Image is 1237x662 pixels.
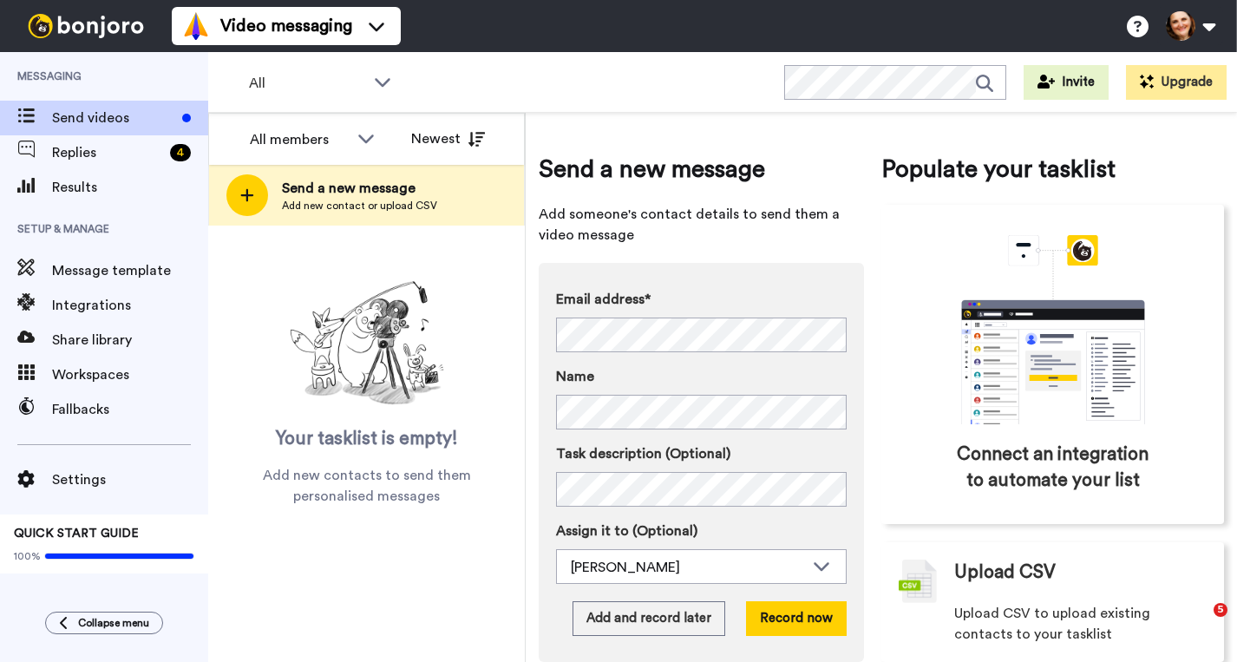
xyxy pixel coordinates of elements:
[234,465,499,507] span: Add new contacts to send them personalised messages
[249,73,365,94] span: All
[954,603,1207,645] span: Upload CSV to upload existing contacts to your tasklist
[45,612,163,634] button: Collapse menu
[1178,603,1220,645] iframe: Intercom live chat
[78,616,149,630] span: Collapse menu
[52,364,208,385] span: Workspaces
[899,560,937,603] img: csv-grey.png
[556,443,847,464] label: Task description (Optional)
[955,442,1150,494] span: Connect an integration to automate your list
[539,204,864,246] span: Add someone's contact details to send them a video message
[571,557,804,578] div: [PERSON_NAME]
[573,601,725,636] button: Add and record later
[954,560,1056,586] span: Upload CSV
[52,469,208,490] span: Settings
[52,108,175,128] span: Send videos
[556,366,594,387] span: Name
[556,521,847,541] label: Assign it to (Optional)
[52,177,208,198] span: Results
[52,330,208,351] span: Share library
[398,121,498,156] button: Newest
[52,142,163,163] span: Replies
[250,129,349,150] div: All members
[52,295,208,316] span: Integrations
[14,528,139,540] span: QUICK START GUIDE
[170,144,191,161] div: 4
[556,289,847,310] label: Email address*
[220,14,352,38] span: Video messaging
[14,549,41,563] span: 100%
[1126,65,1227,100] button: Upgrade
[52,260,208,281] span: Message template
[881,152,1224,187] span: Populate your tasklist
[1214,603,1227,617] span: 5
[923,235,1183,424] div: animation
[282,199,437,213] span: Add new contact or upload CSV
[276,426,458,452] span: Your tasklist is empty!
[280,274,454,413] img: ready-set-action.png
[746,601,847,636] button: Record now
[539,152,864,187] span: Send a new message
[282,178,437,199] span: Send a new message
[21,14,151,38] img: bj-logo-header-white.svg
[52,399,208,420] span: Fallbacks
[1024,65,1109,100] button: Invite
[182,12,210,40] img: vm-color.svg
